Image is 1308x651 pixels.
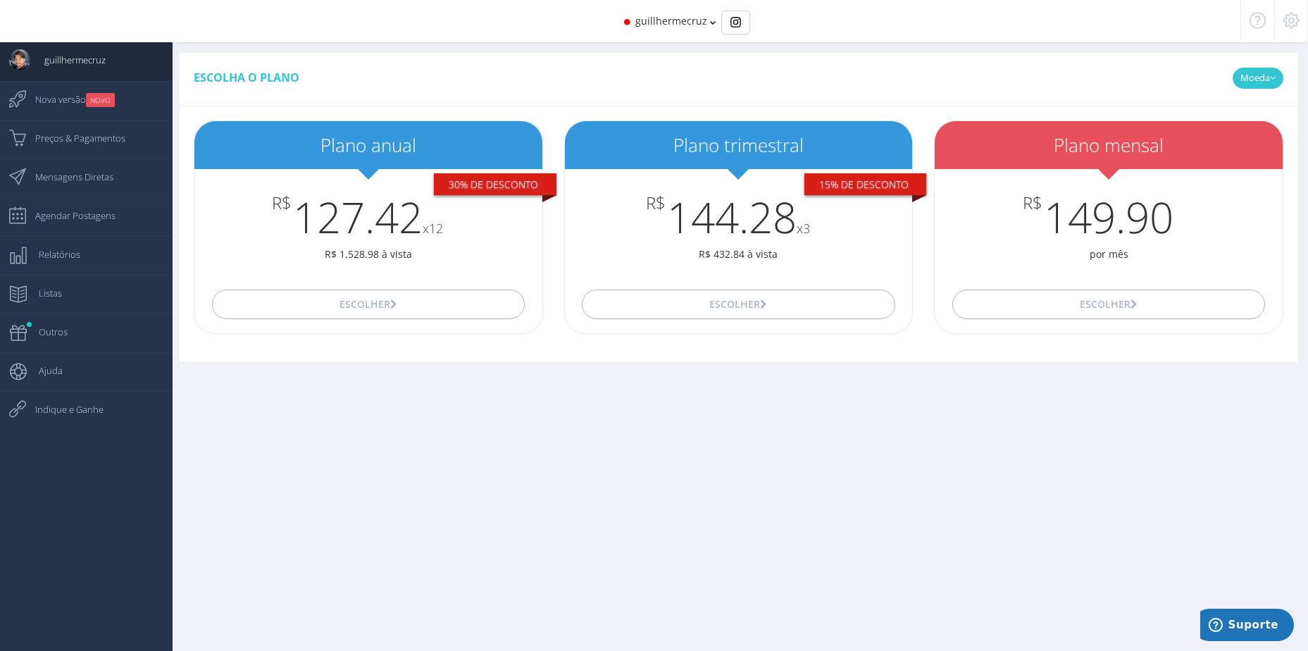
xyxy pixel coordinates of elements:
p: por mês [935,247,1283,261]
button: Escolher [952,290,1265,319]
span: R$ [272,194,292,212]
span: Agendar Postagens [21,198,116,233]
span: Outros [25,314,68,349]
h3: 149.90 [935,194,1283,240]
span: guillhermecruz [30,42,106,77]
p: R$ 432.84 à vista [565,247,913,261]
div: 30% De desconto [434,173,556,196]
iframe: Abre um widget para que você possa encontrar mais informações [1200,609,1294,644]
img: User Image [9,49,30,70]
h2: Plano anual [194,135,542,156]
span: Nova versão [21,82,115,117]
div: Basic example [721,11,750,35]
small: x12 [423,220,443,237]
img: Instagram_simple_icon.svg [730,17,741,27]
span: Relatórios [25,237,80,272]
div: 15% De desconto [804,173,926,196]
span: Preços & Pagamentos [21,120,125,156]
h2: Plano trimestral [565,135,913,156]
span: Escolha o plano [194,70,299,85]
span: Ajuda [25,353,63,388]
span: R$ [646,194,666,212]
small: NOVO [86,93,115,107]
span: R$ [1023,194,1042,212]
p: R$ 1,528.98 à vista [194,247,542,261]
a: Moeda [1233,68,1283,89]
button: Escolher [212,290,525,319]
span: Listas [25,275,62,311]
span: guillhermecruz [635,14,707,27]
small: x3 [797,220,810,237]
h3: 144.28 [565,194,913,240]
h2: Plano mensal [935,135,1283,156]
button: Escolher [582,290,895,319]
span: Indique e Ganhe [21,392,104,427]
span: Mensagens Diretas [21,159,113,194]
h3: 127.42 [194,194,542,240]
